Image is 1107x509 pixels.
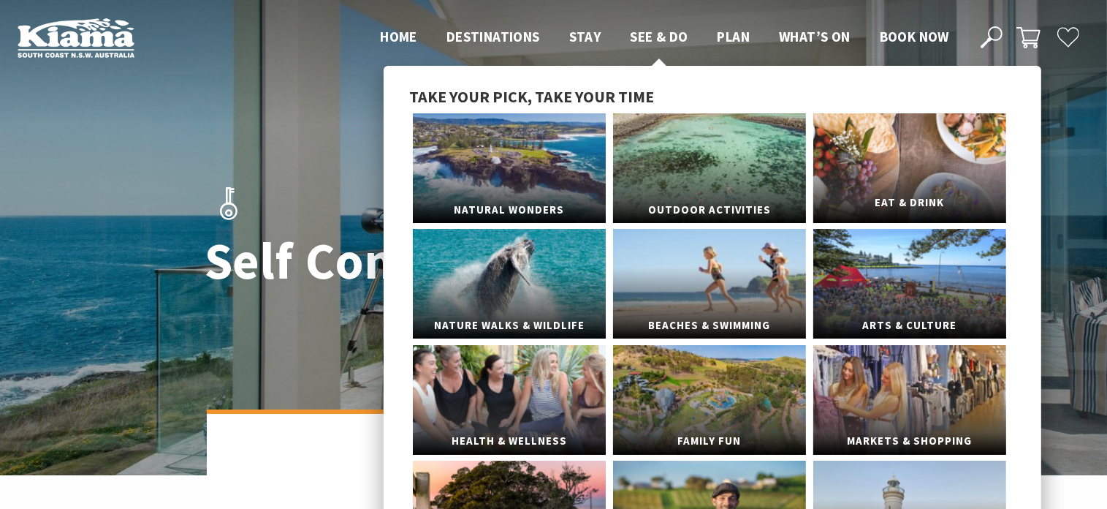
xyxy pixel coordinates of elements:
h2: Time to Unwind [280,436,828,486]
span: Destinations [446,28,540,45]
img: Kiama Logo [18,18,134,58]
span: Take your pick, take your time [409,86,654,107]
span: Plan [718,28,750,45]
span: What’s On [779,28,851,45]
span: See & Do [630,28,688,45]
span: Book now [880,28,949,45]
span: Markets & Shopping [813,428,1006,455]
span: Beaches & Swimming [613,312,806,339]
span: Outdoor Activities [613,197,806,224]
nav: Main Menu [365,26,964,50]
span: Family Fun [613,428,806,455]
span: Eat & Drink [813,189,1006,216]
span: Health & Wellness [413,428,606,455]
span: Stay [569,28,601,45]
h1: Self Contained [205,233,618,290]
span: Arts & Culture [813,312,1006,339]
span: Nature Walks & Wildlife [413,312,606,339]
span: Home [380,28,417,45]
span: Natural Wonders [413,197,606,224]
